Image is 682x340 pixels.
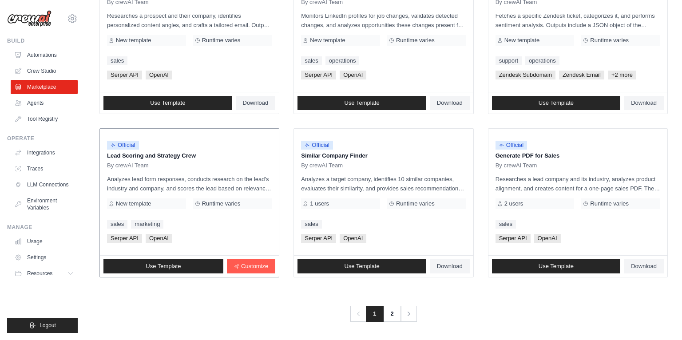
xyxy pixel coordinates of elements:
a: Use Template [297,259,426,273]
span: OpenAI [146,234,172,243]
span: Use Template [146,263,181,270]
span: Runtime varies [202,200,241,207]
span: New template [310,37,345,44]
span: Download [437,263,463,270]
span: Runtime varies [396,200,435,207]
a: Automations [11,48,78,62]
a: operations [325,56,360,65]
p: Generate PDF for Sales [496,151,660,160]
a: Customize [227,259,275,273]
a: Environment Variables [11,194,78,215]
nav: Pagination [350,306,416,322]
p: Analyzes lead form responses, conducts research on the lead's industry and company, and scores th... [107,174,272,193]
a: Use Template [103,96,232,110]
button: Resources [11,266,78,281]
p: Researches a prospect and their company, identifies personalized content angles, and crafts a tai... [107,11,272,30]
span: Use Template [344,263,379,270]
img: Logo [7,10,52,27]
span: Logout [40,322,56,329]
span: Customize [241,263,268,270]
span: 1 users [310,200,329,207]
a: Traces [11,162,78,176]
p: Fetches a specific Zendesk ticket, categorizes it, and performs sentiment analysis. Outputs inclu... [496,11,660,30]
a: sales [301,220,321,229]
a: Use Template [297,96,426,110]
span: 1 [366,306,383,322]
span: New template [504,37,539,44]
span: OpenAI [340,71,366,79]
p: Similar Company Finder [301,151,466,160]
p: Researches a lead company and its industry, analyzes product alignment, and creates content for a... [496,174,660,193]
span: +2 more [608,71,636,79]
a: Download [430,259,470,273]
span: New template [116,37,151,44]
span: Serper API [496,234,531,243]
span: Use Template [150,99,185,107]
span: Use Template [539,99,574,107]
span: By crewAI Team [496,162,537,169]
a: Download [430,96,470,110]
span: Serper API [301,71,336,79]
span: Zendesk Email [559,71,604,79]
div: Build [7,37,78,44]
a: sales [107,220,127,229]
span: OpenAI [146,71,172,79]
a: Settings [11,250,78,265]
span: OpenAI [340,234,366,243]
a: sales [107,56,127,65]
a: sales [496,220,516,229]
a: support [496,56,522,65]
span: Download [243,99,269,107]
span: Zendesk Subdomain [496,71,555,79]
p: Lead Scoring and Strategy Crew [107,151,272,160]
a: Use Template [492,259,621,273]
span: Download [437,99,463,107]
span: Download [631,263,657,270]
span: Runtime varies [202,37,241,44]
a: Use Template [103,259,223,273]
a: LLM Connections [11,178,78,192]
p: Monitors LinkedIn profiles for job changes, validates detected changes, and analyzes opportunitie... [301,11,466,30]
span: Official [496,141,527,150]
span: Serper API [107,71,142,79]
span: Serper API [301,234,336,243]
a: Use Template [492,96,621,110]
a: Integrations [11,146,78,160]
a: 2 [383,306,401,322]
a: Usage [11,234,78,249]
a: Marketplace [11,80,78,94]
a: sales [301,56,321,65]
a: Download [624,96,664,110]
a: Agents [11,96,78,110]
span: Official [107,141,139,150]
span: By crewAI Team [107,162,149,169]
span: Official [301,141,333,150]
div: Manage [7,224,78,231]
a: Tool Registry [11,112,78,126]
span: OpenAI [534,234,561,243]
a: Download [624,259,664,273]
span: Use Template [539,263,574,270]
span: New template [116,200,151,207]
span: Serper API [107,234,142,243]
span: Runtime varies [590,200,629,207]
p: Analyzes a target company, identifies 10 similar companies, evaluates their similarity, and provi... [301,174,466,193]
a: marketing [131,220,163,229]
span: 2 users [504,200,523,207]
span: By crewAI Team [301,162,343,169]
span: Runtime varies [590,37,629,44]
div: Operate [7,135,78,142]
span: Use Template [344,99,379,107]
a: Crew Studio [11,64,78,78]
span: Download [631,99,657,107]
span: Runtime varies [396,37,435,44]
span: Resources [27,270,52,277]
a: Download [236,96,276,110]
button: Logout [7,318,78,333]
a: operations [525,56,559,65]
